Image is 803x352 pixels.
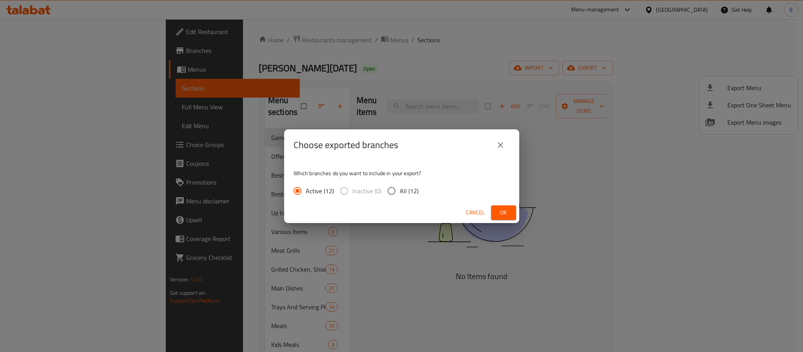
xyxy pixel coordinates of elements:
button: Ok [491,205,516,220]
h2: Choose exported branches [294,139,398,151]
button: close [491,136,510,154]
span: All (12) [400,186,419,196]
span: Inactive (0) [352,186,381,196]
span: Cancel [466,208,485,218]
p: Which branches do you want to include in your export? [294,169,510,177]
span: Ok [497,208,510,218]
button: Cancel [463,205,488,220]
span: Active (12) [306,186,334,196]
